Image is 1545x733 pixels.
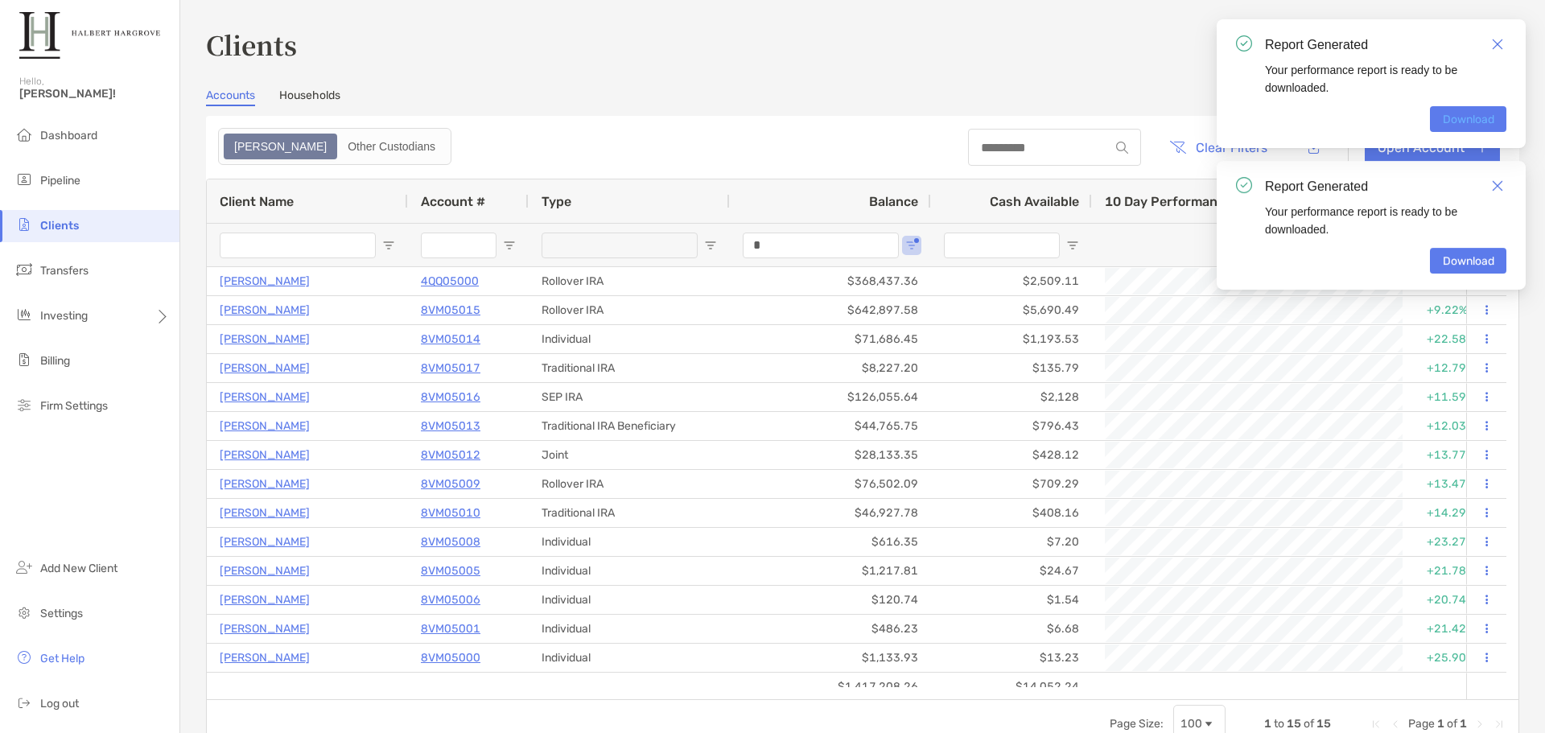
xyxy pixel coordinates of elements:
span: Firm Settings [40,399,108,413]
span: 1 [1460,717,1467,731]
a: 8VM05006 [421,590,480,610]
div: +12.79% [1427,355,1498,381]
div: $1.54 [931,586,1092,614]
div: Individual [529,615,730,643]
div: Individual [529,528,730,556]
a: [PERSON_NAME] [220,300,310,320]
div: Your performance report is ready to be downloaded. [1265,203,1506,238]
img: billing icon [14,350,34,369]
button: Open Filter Menu [503,239,516,252]
a: 8VM05016 [421,387,480,407]
span: Investing [40,309,88,323]
a: 8VM05013 [421,416,480,436]
div: +23.27% [1427,529,1498,555]
a: 8VM05001 [421,619,480,639]
span: Page [1408,717,1435,731]
p: [PERSON_NAME] [220,358,310,378]
div: Report Generated [1265,177,1506,196]
img: clients icon [14,215,34,234]
img: icon notification [1236,35,1252,51]
div: $28,133.35 [730,441,931,469]
p: [PERSON_NAME] [220,648,310,668]
div: 10 Day Performance [1105,179,1249,223]
div: $1,217.81 [730,557,931,585]
input: Cash Available Filter Input [944,233,1060,258]
span: Settings [40,607,83,620]
p: 4QQ05000 [421,271,479,291]
div: $428.12 [931,441,1092,469]
span: [PERSON_NAME]! [19,87,170,101]
div: Individual [529,586,730,614]
img: add_new_client icon [14,558,34,577]
img: input icon [1116,142,1128,154]
img: icon close [1492,39,1503,50]
div: $1,417,208.26 [730,673,931,701]
span: 15 [1316,717,1331,731]
div: 100 [1180,717,1202,731]
button: Open Filter Menu [704,239,717,252]
a: [PERSON_NAME] [220,445,310,465]
div: $796.43 [931,412,1092,440]
img: settings icon [14,603,34,622]
a: 8VM05010 [421,503,480,523]
div: Previous Page [1389,718,1402,731]
div: $642,897.58 [730,296,931,324]
span: 1 [1264,717,1271,731]
a: 8VM05005 [421,561,480,581]
p: [PERSON_NAME] [220,329,310,349]
span: of [1447,717,1457,731]
h3: Clients [206,26,1519,63]
a: 8VM05017 [421,358,480,378]
span: Log out [40,697,79,710]
img: Zoe Logo [19,6,160,64]
span: Pipeline [40,174,80,187]
div: +21.78% [1427,558,1498,584]
div: Traditional IRA [529,354,730,382]
img: dashboard icon [14,125,34,144]
span: Account # [421,194,485,209]
span: Dashboard [40,129,97,142]
a: [PERSON_NAME] [220,416,310,436]
a: 8VM05009 [421,474,480,494]
div: $368,437.36 [730,267,931,295]
div: Last Page [1493,718,1506,731]
p: [PERSON_NAME] [220,619,310,639]
div: First Page [1370,718,1382,731]
div: Report Generated [1265,35,1506,55]
img: get-help icon [14,648,34,667]
a: [PERSON_NAME] [220,561,310,581]
a: [PERSON_NAME] [220,271,310,291]
a: Accounts [206,89,255,106]
div: Rollover IRA [529,267,730,295]
div: $616.35 [730,528,931,556]
span: Client Name [220,194,294,209]
div: $120.74 [730,586,931,614]
a: Download [1430,248,1506,274]
img: investing icon [14,305,34,324]
div: $2,128 [931,383,1092,411]
img: icon notification [1236,177,1252,193]
a: 8VM05015 [421,300,480,320]
span: to [1274,717,1284,731]
a: Close [1489,177,1506,195]
a: 8VM05012 [421,445,480,465]
a: Close [1489,35,1506,53]
a: 8VM05008 [421,532,480,552]
div: Other Custodians [339,135,444,158]
div: $7.20 [931,528,1092,556]
div: Individual [529,325,730,353]
a: [PERSON_NAME] [220,503,310,523]
div: $76,502.09 [730,470,931,498]
p: [PERSON_NAME] [220,590,310,610]
div: +20.74% [1427,587,1498,613]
